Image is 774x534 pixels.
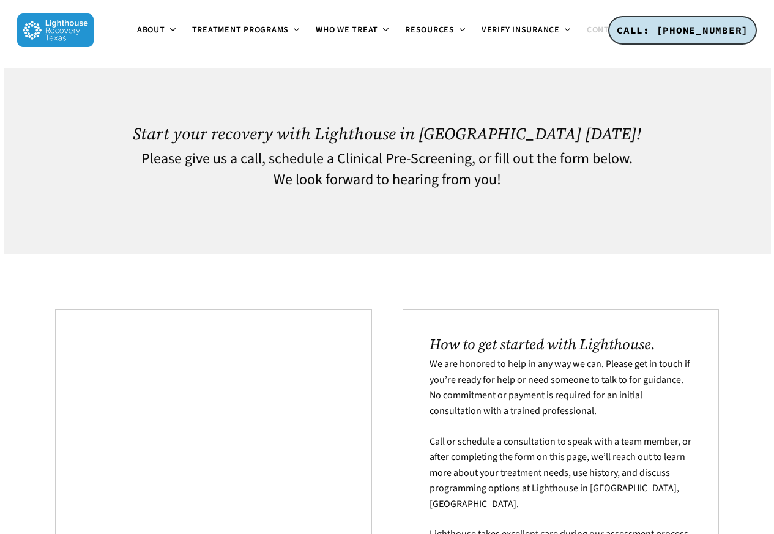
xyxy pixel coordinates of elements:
span: Who We Treat [316,24,378,36]
span: We are honored to help in any way we can. Please get in touch if you’re ready for help or need so... [430,357,690,418]
span: Verify Insurance [482,24,560,36]
span: CALL: [PHONE_NUMBER] [617,24,748,36]
img: Lighthouse Recovery Texas [17,13,94,47]
span: About [137,24,165,36]
a: Who We Treat [308,26,398,35]
a: About [130,26,185,35]
a: CALL: [PHONE_NUMBER] [608,16,757,45]
h2: How to get started with Lighthouse. [430,336,692,352]
a: Resources [398,26,474,35]
span: Contact [587,24,625,36]
h4: Please give us a call, schedule a Clinical Pre-Screening, or fill out the form below. [55,151,719,167]
p: Call or schedule a consultation to speak with a team member, or after completing the form on this... [430,434,692,527]
a: Contact [579,26,644,35]
h1: Start your recovery with Lighthouse in [GEOGRAPHIC_DATA] [DATE]! [55,125,719,144]
a: Verify Insurance [474,26,579,35]
span: Resources [405,24,455,36]
span: Treatment Programs [192,24,289,36]
h4: We look forward to hearing from you! [55,172,719,188]
a: Treatment Programs [185,26,309,35]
